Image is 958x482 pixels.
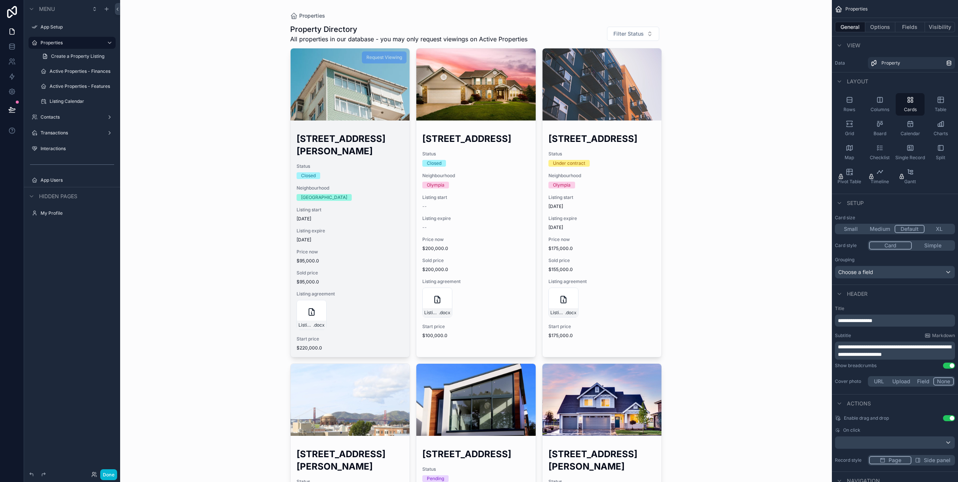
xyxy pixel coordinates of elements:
[313,322,325,328] span: .docx
[844,107,855,113] span: Rows
[835,93,864,116] button: Rows
[542,48,662,357] a: [STREET_ADDRESS]StatusUnder contractNeighbourhoodOlympiaListing start[DATE]Listing expire[DATE]Pr...
[301,194,347,201] div: [GEOGRAPHIC_DATA]
[871,107,889,113] span: Columns
[291,48,410,120] div: pexels-photo-2079234.jpeg_auto=compress&cs=tinysrgb&dpr=1&w=500
[422,448,530,460] h2: [STREET_ADDRESS]
[41,114,104,120] label: Contacts
[41,210,114,216] label: My Profile
[835,165,864,188] button: Pivot Table
[845,131,854,137] span: Grid
[297,237,404,243] span: [DATE]
[847,78,868,85] span: Layout
[297,216,404,222] span: [DATE]
[847,199,864,207] span: Setup
[901,131,920,137] span: Calendar
[835,266,955,279] button: Choose a field
[868,57,955,69] a: Property
[865,117,894,140] button: Board
[50,68,114,74] label: Active Properties - Finances
[422,133,530,145] h2: [STREET_ADDRESS]
[869,241,912,250] button: Card
[297,279,404,285] span: $95,000.0
[835,306,955,312] label: Title
[926,117,955,140] button: Charts
[836,225,865,233] button: Small
[874,131,886,137] span: Board
[926,141,955,164] button: Split
[835,117,864,140] button: Grid
[50,98,114,104] label: Listing Calendar
[41,130,104,136] label: Transactions
[548,448,656,473] h2: [STREET_ADDRESS][PERSON_NAME]
[422,194,530,200] span: Listing start
[50,83,114,89] label: Active Properties - Features
[416,48,536,120] div: pexels-photo-2287310.jpeg_auto=compress&cs=tinysrgb&dpr=1&w=500
[301,172,316,179] div: Closed
[835,257,854,263] label: Grouping
[548,236,656,243] span: Price now
[542,48,662,120] div: wdTMxJe9QLu2QLc3bf3w_full_9LY8nkKsQde2oNpLEi16_full_pexels-photo-71159-(1).jpeg%253Fw%253D940%252...
[41,146,114,152] label: Interactions
[416,48,536,357] a: [STREET_ADDRESS]StatusClosedNeighbourhoodOlympiaListing start--Listing expire--Price now$200,000....
[865,93,894,116] button: Columns
[835,215,855,221] label: Card size
[422,246,530,252] span: $200,000.0
[548,267,656,273] span: $155,000.0
[548,194,656,200] span: Listing start
[933,377,954,386] button: None
[881,60,900,66] span: Property
[427,475,444,482] div: Pending
[871,179,889,185] span: Timeline
[427,160,441,167] div: Closed
[548,203,656,209] span: [DATE]
[896,165,925,188] button: Gantt
[889,456,901,464] span: Page
[845,155,854,161] span: Map
[925,22,955,32] button: Visibility
[870,155,890,161] span: Checklist
[422,236,530,243] span: Price now
[298,322,313,328] span: Listing-Agreement-Example
[290,48,410,357] a: [STREET_ADDRESS][PERSON_NAME]StatusClosedNeighbourhood[GEOGRAPHIC_DATA]Listing start[DATE]Listing...
[835,342,955,360] div: scrollable content
[896,141,925,164] button: Single Record
[835,141,864,164] button: Map
[422,258,530,264] span: Sold price
[422,203,427,209] span: --
[297,133,404,157] h2: [STREET_ADDRESS][PERSON_NAME]
[904,107,917,113] span: Cards
[439,310,450,316] span: .docx
[904,179,916,185] span: Gantt
[835,333,851,339] label: Subtitle
[38,50,116,62] a: Create a Property Listing
[41,177,114,183] label: App Users
[548,258,656,264] span: Sold price
[935,107,946,113] span: Table
[548,133,656,145] h2: [STREET_ADDRESS]
[553,160,585,167] div: Under contract
[422,151,530,157] span: Status
[865,165,894,188] button: Timeline
[925,333,955,339] a: Markdown
[847,42,860,49] span: View
[835,243,865,249] label: Card style
[548,324,656,330] span: Start price
[297,228,404,234] span: Listing expire
[932,333,955,339] span: Markdown
[290,35,527,44] span: All properties in our database - you may only request viewings on Active Properties
[607,27,659,41] button: Select Button
[39,193,77,200] span: Hidden pages
[865,22,895,32] button: Options
[41,40,101,46] a: Properties
[548,173,656,179] span: Neighbourhood
[41,24,114,30] a: App Setup
[926,93,955,116] button: Table
[548,224,656,230] span: [DATE]
[550,310,565,316] span: Listing-Agreement-Example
